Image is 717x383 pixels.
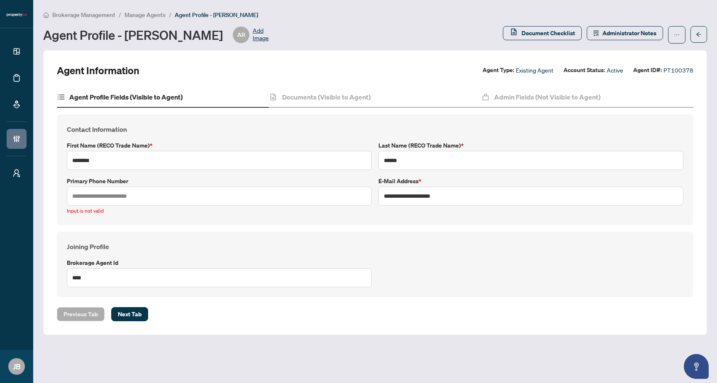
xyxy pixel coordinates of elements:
[67,242,683,252] h4: Joining Profile
[124,11,166,19] span: Manage Agents
[253,27,269,43] span: Add Image
[67,258,372,267] label: Brokerage Agent Id
[57,307,105,321] button: Previous Tab
[7,12,27,17] img: logo
[67,208,104,214] span: Input is not valid
[522,27,575,40] span: Document Checklist
[12,169,21,177] span: user-switch
[696,32,702,37] span: arrow-left
[67,177,372,186] label: Primary Phone Number
[593,30,599,36] span: solution
[67,141,372,150] label: First Name (RECO Trade Name)
[684,354,709,379] button: Open asap
[282,92,371,102] h4: Documents (Visible to Agent)
[563,65,605,75] label: Account Status:
[607,65,623,75] span: Active
[43,12,49,18] span: home
[52,11,115,19] span: Brokerage Management
[494,92,600,102] h4: Admin Fields (Not Visible to Agent)
[43,27,269,43] div: Agent Profile - [PERSON_NAME]
[516,65,554,75] span: Existing Agent
[111,307,148,321] button: Next Tab
[237,30,245,39] span: AR
[587,26,663,40] button: Administrator Notes
[57,64,139,77] h2: Agent Information
[602,27,656,40] span: Administrator Notes
[119,10,121,19] li: /
[118,308,141,321] span: Next Tab
[378,141,683,150] label: Last Name (RECO Trade Name)
[67,124,683,134] h4: Contact Information
[503,26,582,40] button: Document Checklist
[13,361,21,372] span: JB
[674,32,680,38] span: ellipsis
[69,92,183,102] h4: Agent Profile Fields (Visible to Agent)
[169,10,171,19] li: /
[483,65,514,75] label: Agent Type:
[633,65,662,75] label: Agent ID#:
[175,11,258,19] span: Agent Profile - [PERSON_NAME]
[378,177,683,186] label: E-mail Address
[663,65,693,75] span: PT100378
